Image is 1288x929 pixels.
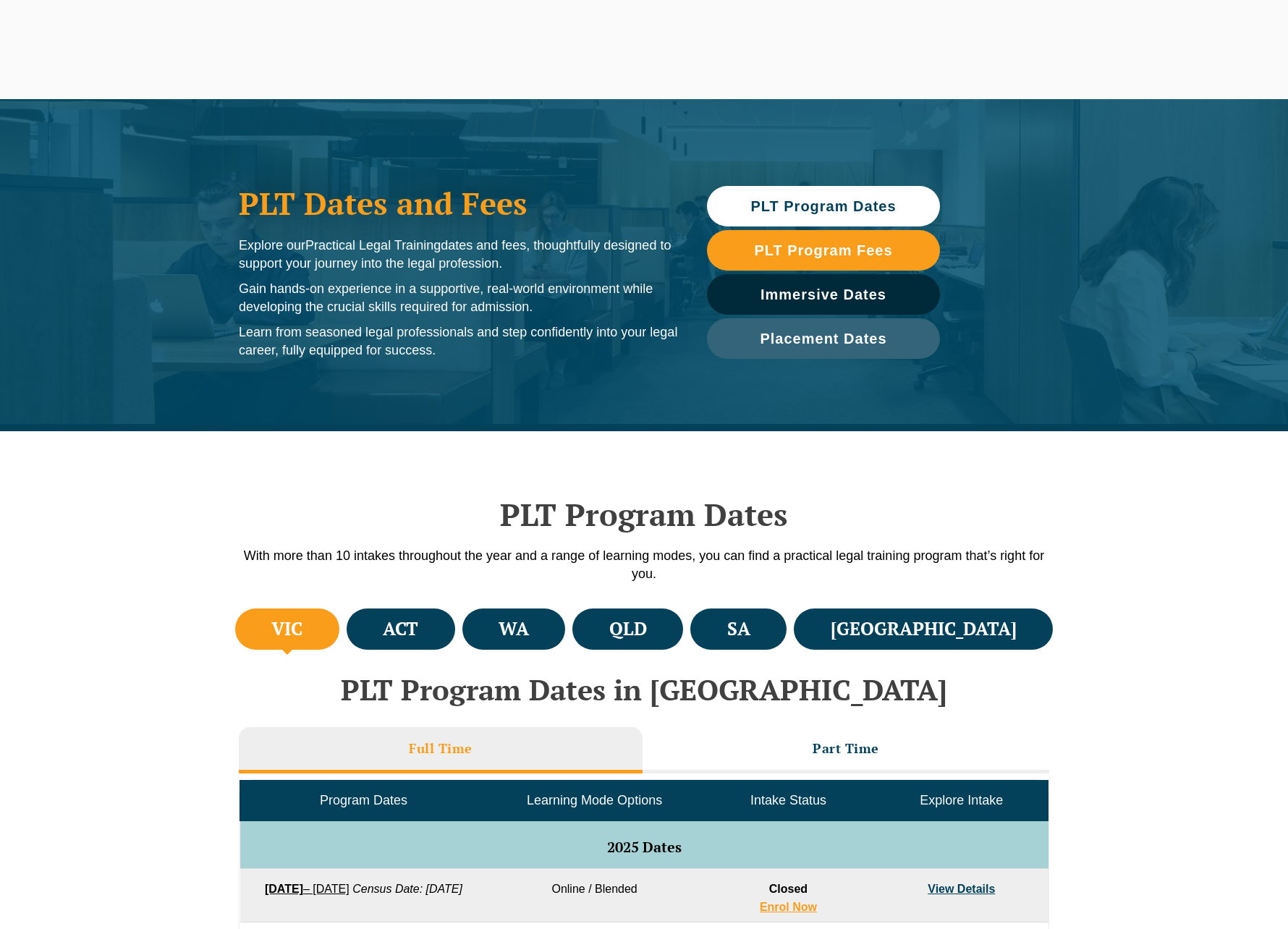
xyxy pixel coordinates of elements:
span: Program Dates [320,793,407,807]
h2: PLT Program Dates [232,496,1056,533]
span: Placement Dates [760,331,886,346]
a: View Details [928,883,995,895]
p: Explore our dates and fees, thoughtfully designed to support your journey into the legal profession. [239,237,678,273]
h4: VIC [271,617,302,641]
h4: WA [499,617,529,641]
a: [DATE]– [DATE] [265,883,349,895]
span: Closed [769,883,808,895]
td: Online / Blended [487,869,701,922]
em: Census Date: [DATE] [352,883,462,895]
h4: QLD [609,617,647,641]
span: Practical Legal Training [305,238,441,253]
a: Placement Dates [707,318,940,359]
h1: PLT Dates and Fees [239,185,678,221]
span: Intake Status [750,793,826,807]
span: PLT Program Dates [750,199,896,213]
h4: ACT [383,617,418,641]
h4: [GEOGRAPHIC_DATA] [831,617,1017,641]
p: With more than 10 intakes throughout the year and a range of learning modes, you can find a pract... [232,547,1056,583]
h3: Part Time [813,740,879,757]
a: PLT Program Fees [707,230,940,271]
a: PLT Program Dates [707,186,940,226]
h2: PLT Program Dates in [GEOGRAPHIC_DATA] [232,674,1056,705]
p: Gain hands-on experience in a supportive, real-world environment while developing the crucial ski... [239,280,678,316]
span: PLT Program Fees [754,243,892,258]
h4: SA [727,617,750,641]
a: Immersive Dates [707,274,940,315]
p: Learn from seasoned legal professionals and step confidently into your legal career, fully equipp... [239,323,678,360]
span: Learning Mode Options [527,793,662,807]
h3: Full Time [409,740,473,757]
span: Immersive Dates [760,287,886,302]
span: 2025 Dates [607,837,682,857]
a: Enrol Now [760,901,817,913]
span: Explore Intake [920,793,1003,807]
strong: [DATE] [265,883,303,895]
